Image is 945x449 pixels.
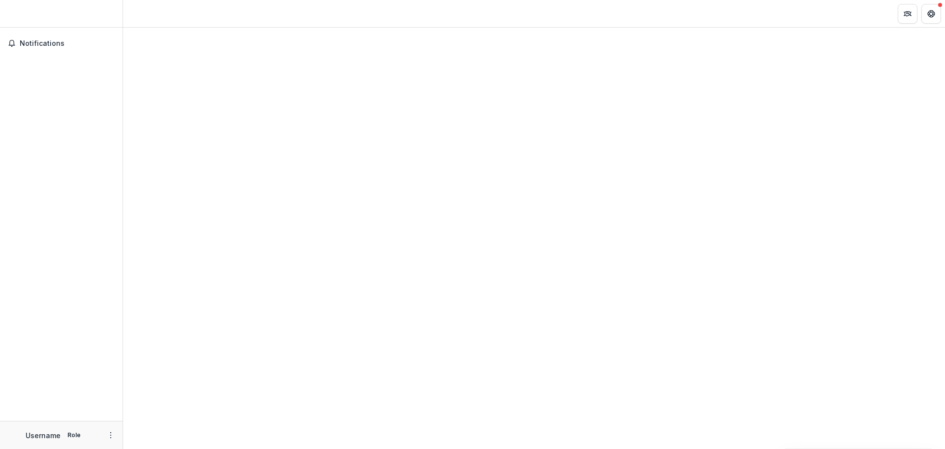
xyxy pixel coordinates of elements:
[898,4,917,24] button: Partners
[64,431,84,440] p: Role
[921,4,941,24] button: Get Help
[105,429,117,441] button: More
[20,39,115,48] span: Notifications
[4,35,119,51] button: Notifications
[26,430,61,441] p: Username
